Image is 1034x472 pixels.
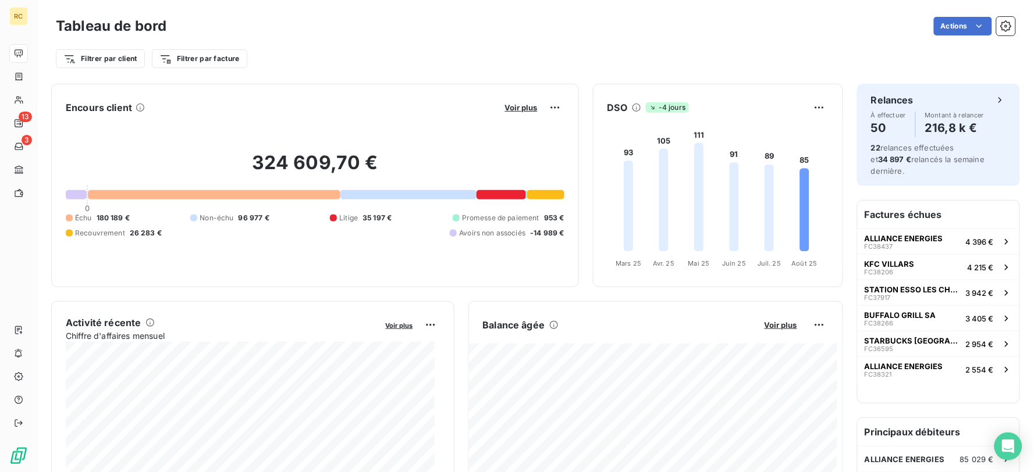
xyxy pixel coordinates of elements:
span: FC36595 [865,345,894,352]
span: 3 [22,135,32,145]
span: 2 554 € [966,365,994,374]
a: 13 [9,114,27,133]
h6: Principaux débiteurs [858,418,1019,446]
span: FC37917 [865,294,891,301]
span: 26 283 € [130,228,162,238]
button: STARBUCKS [GEOGRAPHIC_DATA]FC365952 954 € [858,331,1019,356]
span: 34 897 € [878,155,911,164]
span: Avoirs non associés [459,228,525,238]
span: Litige [339,213,358,223]
button: Filtrer par client [56,49,145,68]
span: Chiffre d'affaires mensuel [66,330,378,342]
h6: Activité récente [66,316,141,330]
tspan: Avr. 25 [653,259,674,267]
span: 4 396 € [966,237,994,246]
div: RC [9,7,28,26]
span: ALLIANCE ENERGIES [865,362,943,371]
span: FC38321 [865,371,892,378]
button: Actions [934,17,992,35]
h6: Factures échues [858,201,1019,228]
span: FC38266 [865,320,894,327]
tspan: Août 25 [791,259,817,267]
span: Non-échu [200,213,233,223]
h6: Relances [871,93,914,107]
span: Recouvrement [75,228,125,238]
span: 2 954 € [966,339,994,349]
span: 4 215 € [968,263,994,272]
tspan: Juil. 25 [758,259,781,267]
span: Voir plus [505,103,538,112]
span: Voir plus [386,321,413,330]
h6: DSO [607,101,627,115]
span: FC38437 [865,243,893,250]
button: BUFFALO GRILL SAFC382663 405 € [858,305,1019,331]
span: STATION ESSO LES CHERES [865,285,961,294]
button: Voir plus [502,102,541,113]
h4: 50 [871,119,906,137]
button: KFC VILLARSFC382064 215 € [858,254,1019,280]
h2: 324 609,70 € [66,151,564,186]
button: STATION ESSO LES CHERESFC379173 942 € [858,280,1019,305]
h6: Encours client [66,101,132,115]
button: ALLIANCE ENERGIESFC384374 396 € [858,228,1019,254]
span: -14 989 € [530,228,564,238]
div: Open Intercom Messenger [994,432,1022,460]
h6: Balance âgée [483,318,545,332]
button: Voir plus [761,320,801,330]
span: 953 € [544,213,564,223]
span: KFC VILLARS [865,259,915,269]
tspan: Juin 25 [722,259,746,267]
span: 22 [871,143,880,152]
span: STARBUCKS [GEOGRAPHIC_DATA] [865,336,961,345]
button: Voir plus [382,320,417,330]
span: -4 jours [646,102,689,113]
span: Voir plus [765,320,797,330]
span: ALLIANCE ENERGIES [865,455,945,464]
span: 35 197 € [363,213,392,223]
span: Échu [75,213,92,223]
span: 13 [19,112,32,122]
span: 0 [85,203,90,213]
span: FC38206 [865,269,894,276]
h4: 216,8 k € [925,119,985,137]
span: 96 977 € [239,213,269,223]
span: 180 189 € [97,213,130,223]
h3: Tableau de bord [56,16,166,37]
span: 3 942 € [966,288,994,298]
span: 85 029 € [960,455,994,464]
tspan: Mai 25 [688,259,709,267]
span: À effectuer [871,112,906,119]
span: relances effectuées et relancés la semaine dernière. [871,143,985,176]
a: 3 [9,137,27,156]
span: Montant à relancer [925,112,985,119]
button: ALLIANCE ENERGIESFC383212 554 € [858,356,1019,382]
span: ALLIANCE ENERGIES [865,234,943,243]
span: BUFFALO GRILL SA [865,310,936,320]
button: Filtrer par facture [152,49,247,68]
img: Logo LeanPay [9,446,28,465]
span: Promesse de paiement [462,213,539,223]
span: 3 405 € [966,314,994,323]
tspan: Mars 25 [616,259,641,267]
